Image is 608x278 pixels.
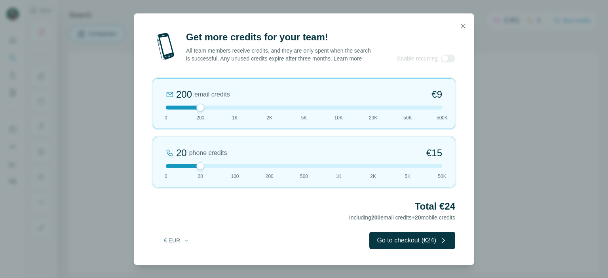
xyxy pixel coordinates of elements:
span: 5K [405,173,410,180]
span: 0 [165,173,167,180]
p: All team members receive credits, and they are only spent when the search is successful. Any unus... [186,47,372,62]
span: 50K [403,114,412,121]
span: 2K [370,173,376,180]
span: €9 [431,88,442,101]
span: 500K [437,114,448,121]
button: € EUR [158,233,195,248]
a: Learn more [334,55,362,62]
span: 200 [266,173,274,180]
span: 1K [336,173,342,180]
span: 1K [232,114,238,121]
span: €15 [426,147,442,159]
span: 5K [301,114,307,121]
span: 500 [300,173,308,180]
span: email credits [194,90,230,99]
span: 200 [371,214,380,221]
span: 10K [334,114,343,121]
span: 50K [438,173,446,180]
span: 20K [369,114,377,121]
span: 20 [198,173,203,180]
span: 20 [415,214,421,221]
img: mobile-phone [153,31,178,62]
span: 100 [231,173,239,180]
div: 20 [176,147,187,159]
span: 200 [196,114,204,121]
span: Including email credits + mobile credits [349,214,455,221]
span: phone credits [189,148,227,158]
span: Enable recurring [397,55,438,62]
button: Go to checkout (€24) [369,232,455,249]
span: 2K [266,114,272,121]
span: 0 [165,114,167,121]
div: 200 [176,88,192,101]
h2: Total €24 [153,200,455,213]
